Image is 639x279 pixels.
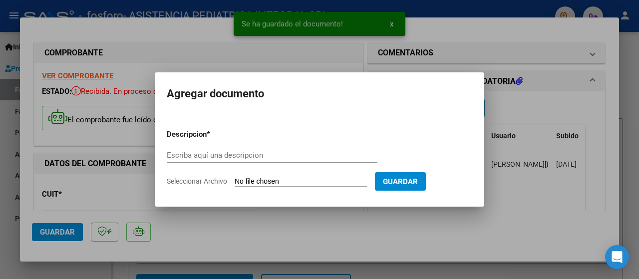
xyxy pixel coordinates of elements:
[383,177,418,186] span: Guardar
[167,129,259,140] p: Descripcion
[167,84,472,103] h2: Agregar documento
[375,172,426,191] button: Guardar
[605,245,629,269] div: Open Intercom Messenger
[167,177,227,185] span: Seleccionar Archivo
